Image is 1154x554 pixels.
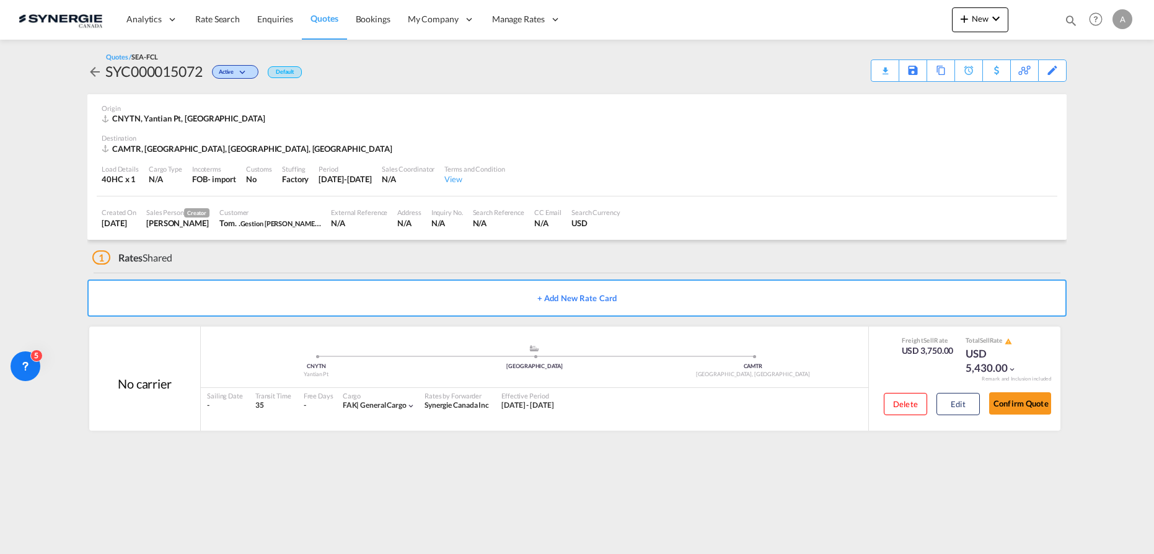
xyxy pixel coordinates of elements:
[237,69,252,76] md-icon: icon-chevron-down
[207,391,243,400] div: Sailing Date
[425,400,489,411] div: Synergie Canada Inc
[501,400,554,410] span: [DATE] - [DATE]
[112,113,265,123] span: CNYTN, Yantian Pt, [GEOGRAPHIC_DATA]
[207,363,425,371] div: CNYTN
[397,218,421,229] div: N/A
[980,336,990,344] span: Sell
[1064,14,1078,32] div: icon-magnify
[343,400,361,410] span: FAK
[902,336,954,345] div: Freight Rate
[19,6,102,33] img: 1f56c880d42311ef80fc7dca854c8e59.png
[92,251,172,265] div: Shared
[208,174,236,185] div: - import
[219,68,237,80] span: Active
[425,391,489,400] div: Rates by Forwarder
[923,336,934,344] span: Sell
[957,14,1003,24] span: New
[207,371,425,379] div: Yantian Pt
[304,391,333,400] div: Free Days
[989,11,1003,26] md-icon: icon-chevron-down
[1112,9,1132,29] div: A
[571,218,620,229] div: USD
[311,13,338,24] span: Quotes
[492,13,545,25] span: Manage Rates
[431,218,463,229] div: N/A
[1008,365,1016,374] md-icon: icon-chevron-down
[102,133,1052,143] div: Destination
[102,164,139,174] div: Load Details
[102,208,136,217] div: Created On
[102,218,136,229] div: 25 Sep 2025
[343,400,407,411] div: general cargo
[356,14,390,24] span: Bookings
[319,164,372,174] div: Period
[255,391,291,400] div: Transit Time
[246,174,272,185] div: No
[899,60,927,81] div: Save As Template
[527,345,542,351] md-icon: assets/icons/custom/ship-fill.svg
[219,218,321,229] div: Tom. .
[356,400,359,410] span: |
[268,66,302,78] div: Default
[397,208,421,217] div: Address
[408,13,459,25] span: My Company
[644,371,862,379] div: [GEOGRAPHIC_DATA], [GEOGRAPHIC_DATA]
[444,174,504,185] div: View
[473,208,524,217] div: Search Reference
[219,208,321,217] div: Customer
[118,375,172,392] div: No carrier
[444,164,504,174] div: Terms and Condition
[146,208,209,218] div: Sales Person
[1003,336,1012,346] button: icon-alert
[192,164,236,174] div: Incoterms
[102,113,268,124] div: CNYTN, Yantian Pt, Asia Pacific
[246,164,272,174] div: Customs
[1064,14,1078,27] md-icon: icon-magnify
[102,143,395,154] div: CAMTR, Montreal, QC, Americas
[102,103,1052,113] div: Origin
[1085,9,1112,31] div: Help
[319,174,372,185] div: 14 Oct 2025
[972,376,1060,382] div: Remark and Inclusion included
[407,402,415,410] md-icon: icon-chevron-down
[936,393,980,415] button: Edit
[105,61,203,81] div: SYC000015072
[257,14,293,24] span: Enquiries
[282,174,309,185] div: Factory Stuffing
[255,400,291,411] div: 35
[1005,338,1012,345] md-icon: icon-alert
[966,346,1028,376] div: USD 5,430.00
[501,391,554,400] div: Effective Period
[966,336,1028,346] div: Total Rate
[192,174,208,185] div: FOB
[304,400,306,411] div: -
[87,61,105,81] div: icon-arrow-left
[149,174,182,185] div: N/A
[149,164,182,174] div: Cargo Type
[184,208,209,218] span: Creator
[1085,9,1106,30] span: Help
[501,400,554,411] div: 25 Sep 2025 - 14 Oct 2025
[473,218,524,229] div: N/A
[126,13,162,25] span: Analytics
[878,62,892,71] md-icon: icon-download
[212,65,258,79] div: Change Status Here
[534,218,562,229] div: N/A
[902,345,954,357] div: USD 3,750.00
[240,218,379,228] span: Gestion [PERSON_NAME] [PERSON_NAME] inc
[102,174,139,185] div: 40HC x 1
[534,208,562,217] div: CC Email
[425,400,489,410] span: Synergie Canada Inc
[195,14,240,24] span: Rate Search
[118,252,143,263] span: Rates
[878,60,892,71] div: Quote PDF is not available at this time
[146,218,209,229] div: Adriana Groposila
[989,392,1051,415] button: Confirm Quote
[382,174,434,185] div: N/A
[382,164,434,174] div: Sales Coordinator
[87,279,1067,317] button: + Add New Rate Card
[207,400,243,411] div: -
[425,363,643,371] div: [GEOGRAPHIC_DATA]
[952,7,1008,32] button: icon-plus 400-fgNewicon-chevron-down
